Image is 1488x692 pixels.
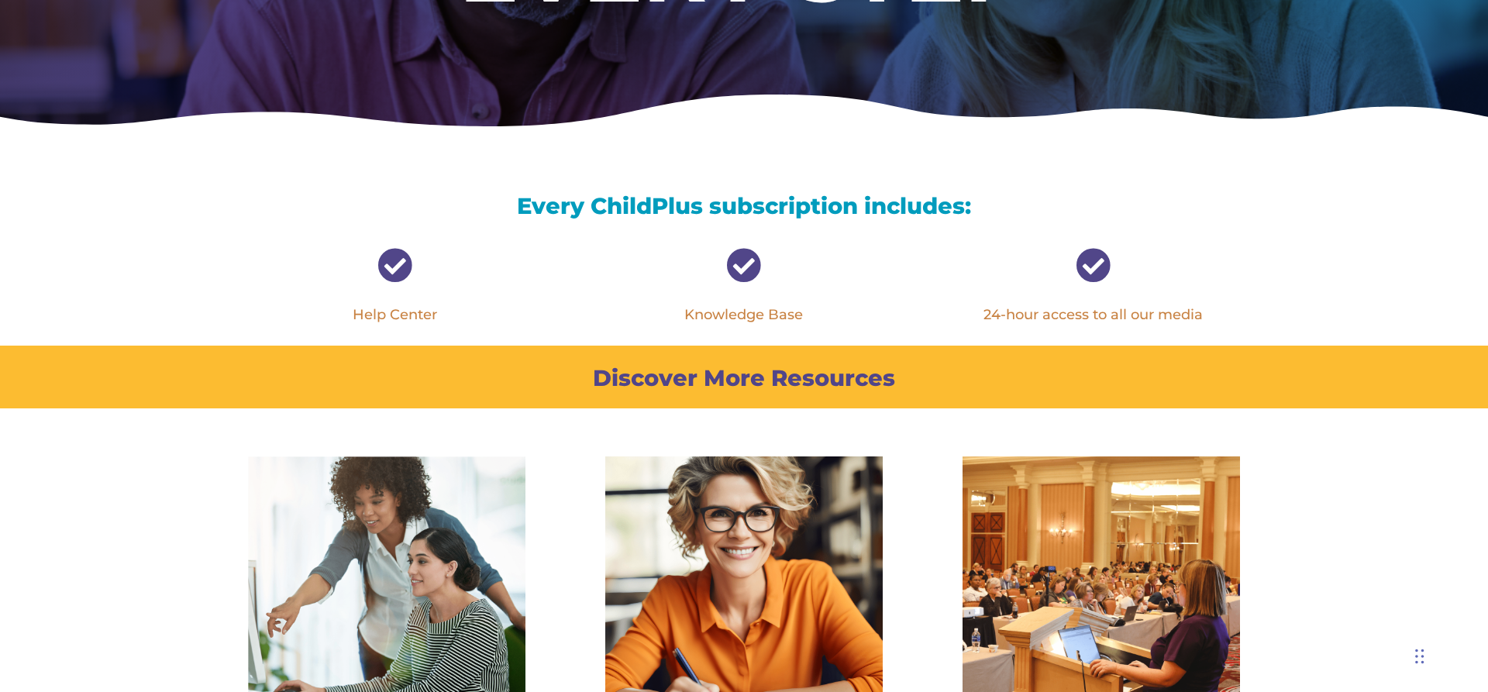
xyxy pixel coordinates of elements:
[1235,525,1488,692] iframe: Chat Widget
[1076,248,1111,283] span: 
[248,367,1240,397] h3: Discover More Resources
[248,195,1240,225] h3: Every ChildPlus subscription includes:
[353,306,437,323] a: Help Center
[726,248,761,283] span: 
[945,306,1240,325] p: 24-hour access to all our media
[684,306,803,323] a: Knowledge Base
[377,248,412,283] span: 
[1415,633,1424,680] div: Drag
